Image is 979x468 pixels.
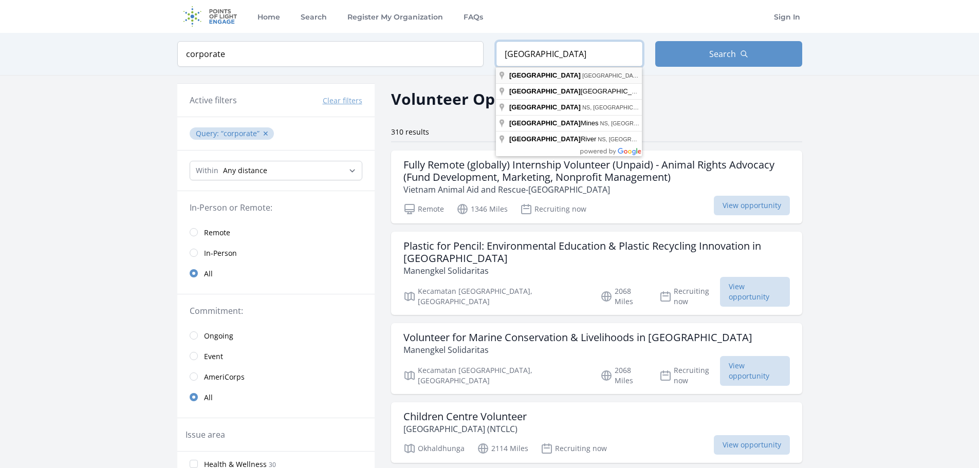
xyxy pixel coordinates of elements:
span: AmeriCorps [204,372,245,382]
span: NS, [GEOGRAPHIC_DATA] [582,104,652,110]
a: Event [177,346,375,366]
p: Vietnam Animal Aid and Rescue-[GEOGRAPHIC_DATA] [403,183,790,196]
p: Okhaldhunga [403,442,465,455]
span: NS, [GEOGRAPHIC_DATA] [600,120,670,126]
span: Ongoing [204,331,233,341]
span: Event [204,351,223,362]
legend: Commitment: [190,305,362,317]
p: Kecamatan [GEOGRAPHIC_DATA], [GEOGRAPHIC_DATA] [403,365,588,386]
span: Search [709,48,736,60]
q: corporate [221,128,260,138]
a: Plastic for Pencil: Environmental Education & Plastic Recycling Innovation in [GEOGRAPHIC_DATA] M... [391,232,802,315]
a: In-Person [177,242,375,263]
span: Query : [196,128,221,138]
h3: Active filters [190,94,237,106]
span: View opportunity [720,356,790,386]
a: AmeriCorps [177,366,375,387]
a: Fully Remote (globally) Internship Volunteer (Unpaid) - Animal Rights Advocacy (Fund Development,... [391,151,802,223]
legend: Issue area [186,428,225,441]
p: 2114 Miles [477,442,528,455]
p: Kecamatan [GEOGRAPHIC_DATA], [GEOGRAPHIC_DATA] [403,286,588,307]
a: All [177,263,375,284]
h3: Children Centre Volunteer [403,410,527,423]
h2: Volunteer Opportunities [391,87,582,110]
span: All [204,269,213,279]
input: Location [496,41,643,67]
input: Keyword [177,41,484,67]
p: [GEOGRAPHIC_DATA] (NTCLC) [403,423,527,435]
span: [GEOGRAPHIC_DATA] [509,135,581,143]
span: [GEOGRAPHIC_DATA] [509,87,652,95]
a: Children Centre Volunteer [GEOGRAPHIC_DATA] (NTCLC) Okhaldhunga 2114 Miles Recruiting now View op... [391,402,802,463]
button: Clear filters [323,96,362,106]
span: View opportunity [714,196,790,215]
span: Mines [509,119,600,127]
p: Recruiting now [541,442,607,455]
span: All [204,392,213,403]
a: Remote [177,222,375,242]
span: View opportunity [714,435,790,455]
a: Volunteer for Marine Conservation & Livelihoods in [GEOGRAPHIC_DATA] Manengkel Solidaritas Kecama... [391,323,802,394]
button: Search [655,41,802,67]
span: Remote [204,228,230,238]
span: [GEOGRAPHIC_DATA] [509,103,581,111]
h3: Fully Remote (globally) Internship Volunteer (Unpaid) - Animal Rights Advocacy (Fund Development,... [403,159,790,183]
button: ✕ [263,128,269,139]
p: Recruiting now [659,365,719,386]
p: Manengkel Solidaritas [403,265,790,277]
a: Ongoing [177,325,375,346]
input: Health & Wellness 30 [190,460,198,468]
a: All [177,387,375,407]
p: 2068 Miles [600,365,647,386]
h3: Plastic for Pencil: Environmental Education & Plastic Recycling Innovation in [GEOGRAPHIC_DATA] [403,240,790,265]
span: River [509,135,598,143]
p: 2068 Miles [600,286,647,307]
p: Recruiting now [659,286,719,307]
span: 310 results [391,127,429,137]
p: 1346 Miles [456,203,508,215]
span: [GEOGRAPHIC_DATA] [509,87,581,95]
span: View opportunity [720,277,790,307]
legend: In-Person or Remote: [190,201,362,214]
span: NS, [GEOGRAPHIC_DATA] [598,136,668,142]
span: In-Person [204,248,237,258]
h3: Volunteer for Marine Conservation & Livelihoods in [GEOGRAPHIC_DATA] [403,331,752,344]
span: [GEOGRAPHIC_DATA] [509,119,581,127]
p: Manengkel Solidaritas [403,344,752,356]
select: Search Radius [190,161,362,180]
span: [GEOGRAPHIC_DATA], [GEOGRAPHIC_DATA] [582,72,703,79]
span: [GEOGRAPHIC_DATA] [509,71,581,79]
p: Recruiting now [520,203,586,215]
p: Remote [403,203,444,215]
